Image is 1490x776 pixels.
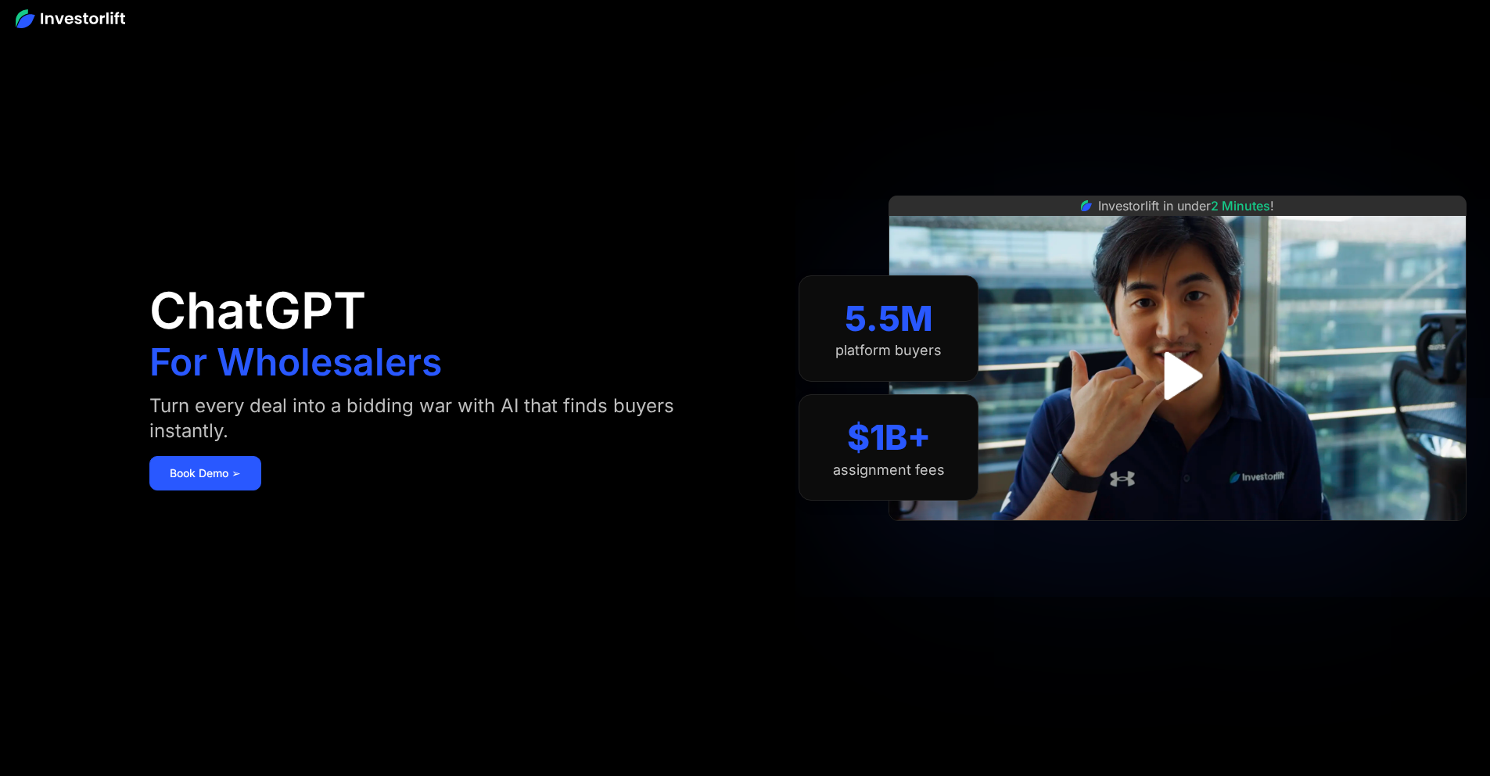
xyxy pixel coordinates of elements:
[1211,198,1270,214] span: 2 Minutes
[835,342,942,359] div: platform buyers
[1098,196,1274,215] div: Investorlift in under !
[149,343,442,381] h1: For Wholesalers
[833,462,945,479] div: assignment fees
[1143,341,1212,411] a: open lightbox
[149,286,366,336] h1: ChatGPT
[149,393,713,444] div: Turn every deal into a bidding war with AI that finds buyers instantly.
[1061,529,1295,548] iframe: Customer reviews powered by Trustpilot
[845,298,933,339] div: 5.5M
[149,456,261,490] a: Book Demo ➢
[847,417,931,458] div: $1B+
